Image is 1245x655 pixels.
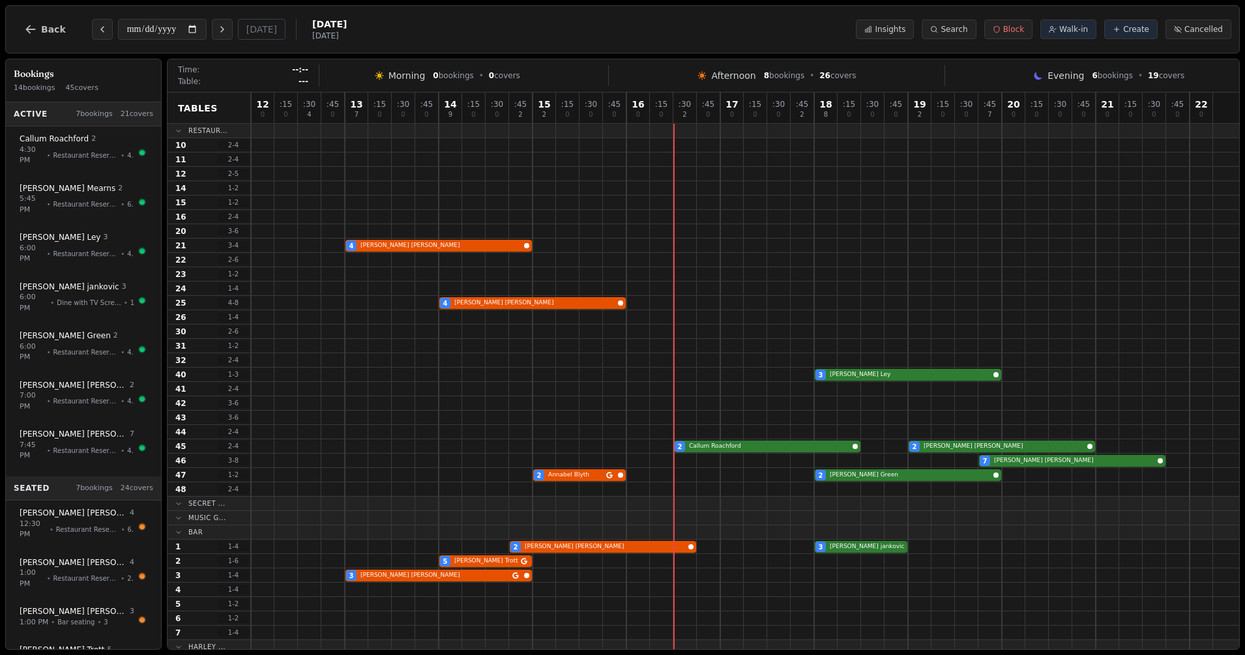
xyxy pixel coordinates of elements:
[819,100,832,109] span: 18
[127,199,134,209] span: 64
[127,151,134,160] span: 45
[51,617,55,627] span: •
[856,20,914,39] button: Insights
[47,199,51,209] span: •
[561,100,574,108] span: : 15
[121,151,124,160] span: •
[47,151,51,160] span: •
[121,109,153,120] span: 21 covers
[56,525,119,534] span: Restaurant Reservation
[53,151,119,160] span: Restaurant Reservation
[14,14,76,45] button: Back
[218,255,249,265] span: 2 - 6
[121,396,124,406] span: •
[1047,69,1084,82] span: Evening
[121,347,124,357] span: •
[121,446,124,456] span: •
[121,199,124,209] span: •
[776,111,780,118] span: 0
[349,241,354,251] span: 4
[218,140,249,150] span: 2 - 4
[388,69,426,82] span: Morning
[824,111,828,118] span: 8
[20,183,115,194] span: [PERSON_NAME] Mearns
[175,226,186,237] span: 20
[20,380,127,390] span: [PERSON_NAME] [PERSON_NAME]
[130,508,134,519] span: 4
[830,370,991,379] span: [PERSON_NAME] Ley
[53,347,119,357] span: Restaurant Reservation
[589,111,593,118] span: 0
[53,574,119,583] span: Restaurant Reservation
[175,240,186,251] span: 21
[636,111,640,118] span: 0
[448,111,452,118] span: 9
[303,100,315,108] span: : 30
[175,384,186,394] span: 41
[218,327,249,336] span: 2 - 6
[20,194,44,215] span: 5:45 PM
[175,284,186,294] span: 24
[866,100,879,108] span: : 30
[711,69,755,82] span: Afternoon
[800,111,804,118] span: 2
[514,100,527,108] span: : 45
[525,542,686,551] span: [PERSON_NAME] [PERSON_NAME]
[130,298,134,308] span: 1
[92,19,113,40] button: Previous day
[489,70,520,81] span: covers
[819,542,823,552] span: 3
[764,70,804,81] span: bookings
[1003,24,1024,35] span: Block
[819,471,823,480] span: 2
[443,557,448,566] span: 5
[11,501,156,547] button: [PERSON_NAME] [PERSON_NAME]412:30 PM•Restaurant Reservation•61
[47,574,51,583] span: •
[218,197,249,207] span: 1 - 2
[810,70,814,81] span: •
[518,111,522,118] span: 2
[218,312,249,322] span: 1 - 4
[218,154,249,164] span: 2 - 4
[984,100,996,108] span: : 45
[585,100,597,108] span: : 30
[994,456,1155,465] span: [PERSON_NAME] [PERSON_NAME]
[548,471,604,480] span: Annabel Blyth
[218,470,249,480] span: 1 - 2
[124,298,128,308] span: •
[1152,111,1156,118] span: 0
[127,574,134,583] span: 21
[127,446,134,456] span: 46
[1007,100,1019,109] span: 20
[218,298,249,308] span: 4 - 8
[218,441,249,451] span: 2 - 4
[218,169,249,179] span: 2 - 5
[175,269,186,280] span: 23
[218,341,249,351] span: 1 - 2
[218,212,249,222] span: 2 - 4
[175,570,181,581] span: 3
[479,70,484,81] span: •
[175,556,181,566] span: 2
[964,111,968,118] span: 0
[1148,70,1184,81] span: covers
[175,542,181,552] span: 1
[50,525,53,534] span: •
[471,111,475,118] span: 0
[1165,20,1231,39] button: Cancelled
[307,111,311,118] span: 4
[538,100,550,109] span: 15
[97,617,101,627] span: •
[175,470,186,480] span: 47
[11,599,156,635] button: [PERSON_NAME] [PERSON_NAME]31:00 PM•Bar seating•3
[218,542,249,551] span: 1 - 4
[53,199,119,209] span: Restaurant Reservation
[47,396,51,406] span: •
[218,269,249,279] span: 1 - 2
[20,557,127,568] span: [PERSON_NAME] [PERSON_NAME]
[14,83,55,94] span: 14 bookings
[20,606,127,617] span: [PERSON_NAME] [PERSON_NAME]
[218,183,249,193] span: 1 - 2
[514,542,518,552] span: 2
[922,20,976,39] button: Search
